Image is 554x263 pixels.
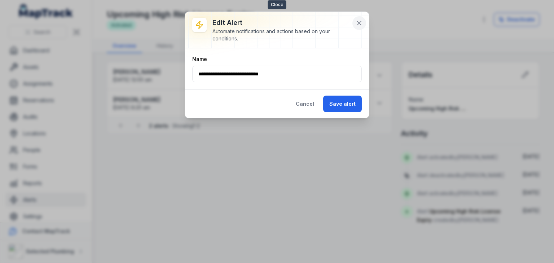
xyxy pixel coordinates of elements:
button: Save alert [323,96,362,112]
h3: Edit alert [212,18,350,28]
button: Cancel [290,96,320,112]
div: Automate notifications and actions based on your conditions. [212,28,350,42]
span: Close [268,0,286,9]
label: Name [192,56,207,63]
